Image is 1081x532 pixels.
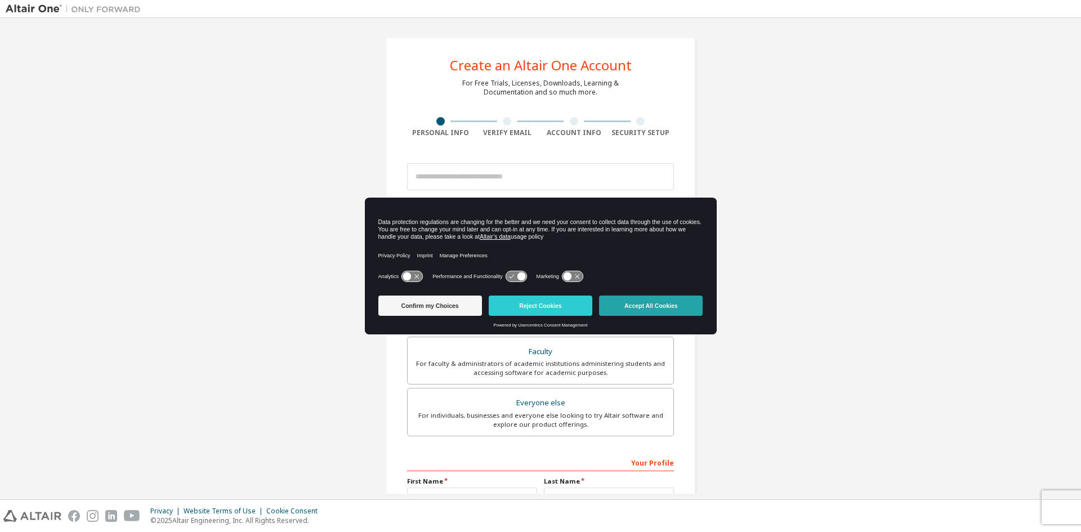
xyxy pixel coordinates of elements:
[544,477,674,486] label: Last Name
[407,477,537,486] label: First Name
[87,510,99,522] img: instagram.svg
[266,507,324,516] div: Cookie Consent
[414,411,667,429] div: For individuals, businesses and everyone else looking to try Altair software and explore our prod...
[150,516,324,525] p: © 2025 Altair Engineering, Inc. All Rights Reserved.
[540,128,607,137] div: Account Info
[6,3,146,15] img: Altair One
[414,344,667,360] div: Faculty
[150,507,184,516] div: Privacy
[450,59,632,72] div: Create an Altair One Account
[68,510,80,522] img: facebook.svg
[184,507,266,516] div: Website Terms of Use
[105,510,117,522] img: linkedin.svg
[124,510,140,522] img: youtube.svg
[407,128,474,137] div: Personal Info
[414,395,667,411] div: Everyone else
[407,453,674,471] div: Your Profile
[462,79,619,97] div: For Free Trials, Licenses, Downloads, Learning & Documentation and so much more.
[414,359,667,377] div: For faculty & administrators of academic institutions administering students and accessing softwa...
[3,510,61,522] img: altair_logo.svg
[607,128,674,137] div: Security Setup
[474,128,541,137] div: Verify Email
